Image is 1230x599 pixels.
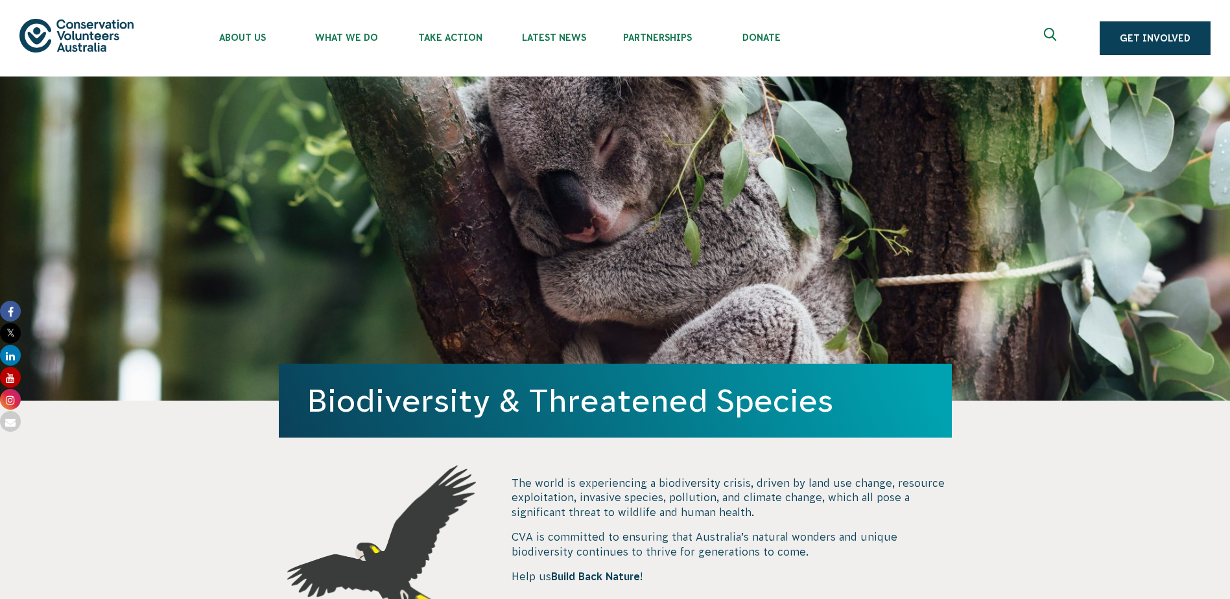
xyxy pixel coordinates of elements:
[512,530,951,559] p: CVA is committed to ensuring that Australia’s natural wonders and unique biodiversity continues t...
[512,569,951,583] p: Help us !
[294,32,398,43] span: What We Do
[398,32,502,43] span: Take Action
[1036,23,1067,54] button: Expand search box Close search box
[709,32,813,43] span: Donate
[1044,28,1060,49] span: Expand search box
[1100,21,1211,55] a: Get Involved
[512,476,951,519] p: The world is experiencing a biodiversity crisis, driven by land use change, resource exploitation...
[307,383,923,418] h1: Biodiversity & Threatened Species
[19,19,134,52] img: logo.svg
[606,32,709,43] span: Partnerships
[551,570,640,582] strong: Build Back Nature
[191,32,294,43] span: About Us
[502,32,606,43] span: Latest News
